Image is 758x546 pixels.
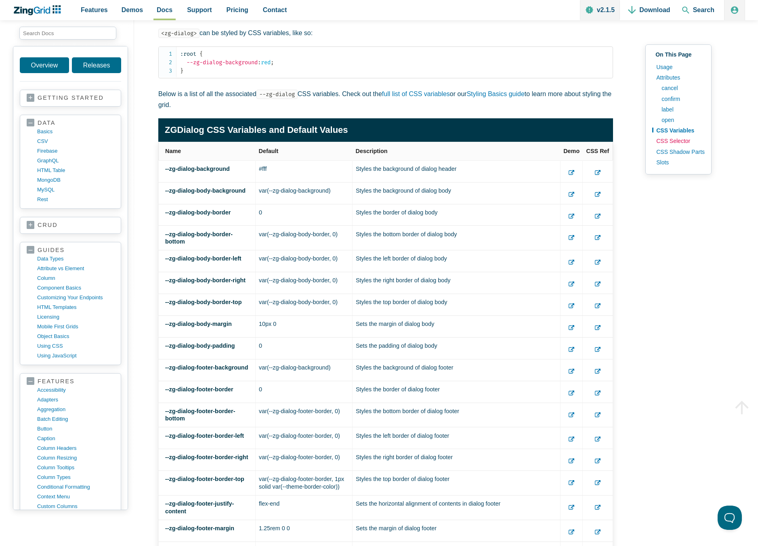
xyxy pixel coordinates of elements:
a: aggregation [37,405,114,414]
a: getting started [27,94,114,102]
a: component basics [37,283,114,293]
td: Styles the border of dialog body [353,204,561,226]
p: Below is a list of all the associated CSS variables. Check out the or our to learn more about sty... [158,88,613,110]
td: Styles the background of dialog body [353,182,561,204]
a: data types [37,254,114,264]
a: --zg-dialog-body-background [165,187,246,194]
a: --zg-dialog-body-margin [165,321,232,327]
a: --zg-dialog-body-border-left [165,255,241,262]
a: using CSS [37,341,114,351]
a: --zg-dialog-footer-margin [165,525,234,531]
a: data [27,119,114,127]
a: accessibility [37,385,114,395]
td: flex-end [256,496,353,520]
td: Styles the border of dialog footer [353,381,561,403]
a: cancel [657,83,705,93]
a: button [37,424,114,434]
span: ; [271,59,274,66]
a: mobile first grids [37,322,114,332]
a: using JavaScript [37,351,114,361]
td: var(--zg-dialog-body-border, 0) [256,226,353,250]
a: --zg-dialog-body-border-bottom [165,231,233,245]
a: label [657,104,705,115]
th: Demo [561,142,583,160]
span: Demos [122,4,143,15]
iframe: Toggle Customer Support [718,506,742,530]
a: HTML table [37,166,114,175]
a: Overview [20,57,69,73]
td: Styles the background of dialog footer [353,359,561,381]
caption: ZGDialog CSS Variables and Default Values [158,118,613,141]
td: var(--zg-dialog-background) [256,182,353,204]
td: var(--zg-dialog-background) [256,359,353,381]
a: confirm [657,94,705,104]
a: --zg-dialog-body-border-top [165,299,241,305]
a: --zg-dialog-footer-border-bottom [165,408,235,422]
a: guides [27,246,114,254]
a: customizing your endpoints [37,293,114,302]
p: can be styled by CSS variables, like so: [158,27,613,38]
td: var(--zg-dialog-footer-border, 0) [256,427,353,449]
a: crud [27,221,114,229]
a: Attribute vs Element [37,264,114,273]
a: --zg-dialog-footer-justify-content [165,500,234,514]
td: 0 [256,204,353,226]
td: 0 [256,381,353,403]
a: Styling Basics guide [467,90,525,97]
a: open [657,115,705,125]
td: Sets the margin of dialog footer [353,520,561,542]
span: :root [180,50,196,57]
td: var(--zg-dialog-footer-border, 0) [256,403,353,427]
a: basics [37,127,114,136]
span: Support [187,4,212,15]
span: Docs [157,4,172,15]
td: Styles the top border of dialog body [353,294,561,316]
td: var(--zg-dialog-body-border, 0) [256,272,353,294]
span: : [258,59,261,66]
td: var(--zg-dialog-body-border, 0) [256,250,353,272]
a: --zg-dialog-footer-border-right [165,454,248,460]
a: --zg-dialog-footer-border-top [165,476,244,482]
td: var(--zg-dialog-footer-border, 0) [256,449,353,471]
td: var(--zg-dialog-body-border, 0) [256,294,353,316]
strong: --zg-dialog-body-border-right [165,277,246,283]
td: Sets the margin of dialog body [353,315,561,337]
code: <zg-dialog> [158,29,199,38]
td: 1.25rem 0 0 [256,520,353,542]
span: --zg-dialog-background [187,59,258,66]
a: ZingChart Logo. Click to return to the homepage [13,5,65,15]
a: caption [37,434,114,443]
a: Slots [652,157,705,168]
span: } [180,67,183,74]
a: --zg-dialog-body-border [165,209,231,216]
a: column headers [37,443,114,453]
a: firebase [37,146,114,156]
strong: --zg-dialog-background [165,166,230,172]
a: licensing [37,312,114,322]
td: Styles the left border of dialog body [353,250,561,272]
a: features [27,378,114,385]
td: Styles the bottom border of dialog body [353,226,561,250]
th: CSS Ref [583,142,613,160]
td: Styles the top border of dialog footer [353,471,561,496]
code: red [180,50,613,75]
a: MongoDB [37,175,114,185]
a: Usage [652,62,705,72]
a: --zg-dialog-footer-background [165,364,248,371]
a: context menu [37,492,114,502]
a: full list of CSS variables [382,90,450,97]
a: --zg-dialog-footer-border-left [165,433,244,439]
code: --zg-dialog [256,90,298,99]
a: column [37,273,114,283]
td: var(--zg-dialog-footer-border, 1px solid var(--theme-border-color)) [256,471,353,496]
a: MySQL [37,185,114,195]
a: --zg-dialog-footer-border [165,386,233,393]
